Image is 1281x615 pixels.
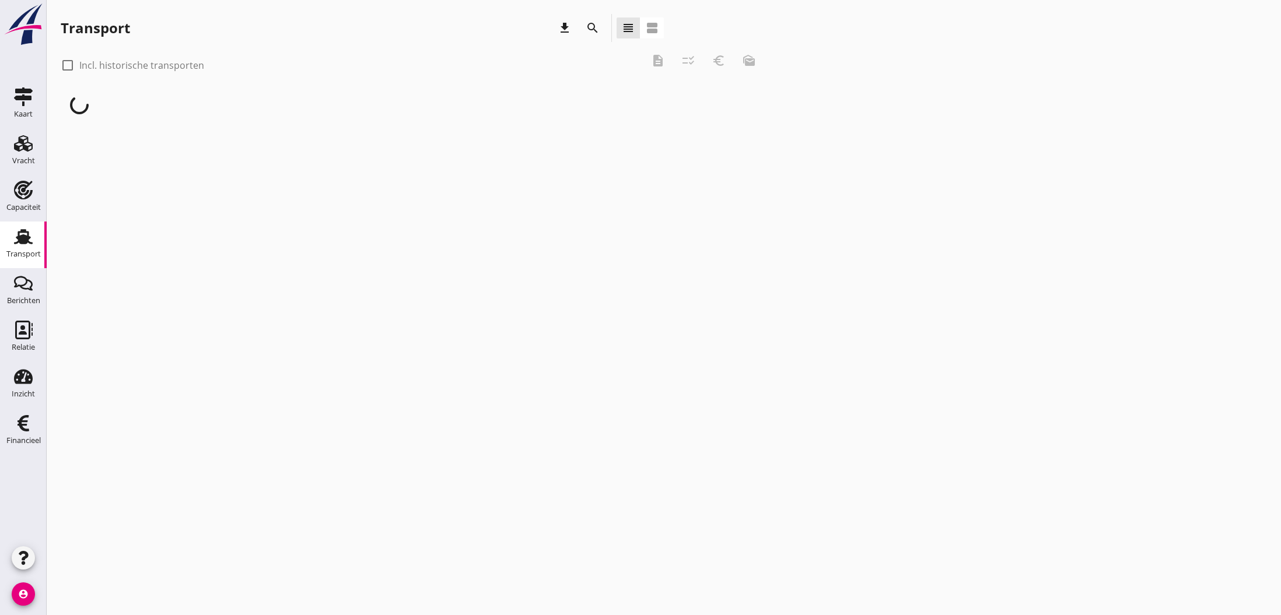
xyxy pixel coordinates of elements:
i: view_headline [621,21,635,35]
i: view_agenda [645,21,659,35]
div: Capaciteit [6,203,41,211]
div: Kaart [14,110,33,118]
img: logo-small.a267ee39.svg [2,3,44,46]
label: Incl. historische transporten [79,59,204,71]
i: account_circle [12,582,35,606]
div: Inzicht [12,390,35,398]
div: Vracht [12,157,35,164]
i: download [558,21,572,35]
div: Relatie [12,343,35,351]
i: search [586,21,600,35]
div: Berichten [7,297,40,304]
div: Transport [61,19,130,37]
div: Financieel [6,437,41,444]
div: Transport [6,250,41,258]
